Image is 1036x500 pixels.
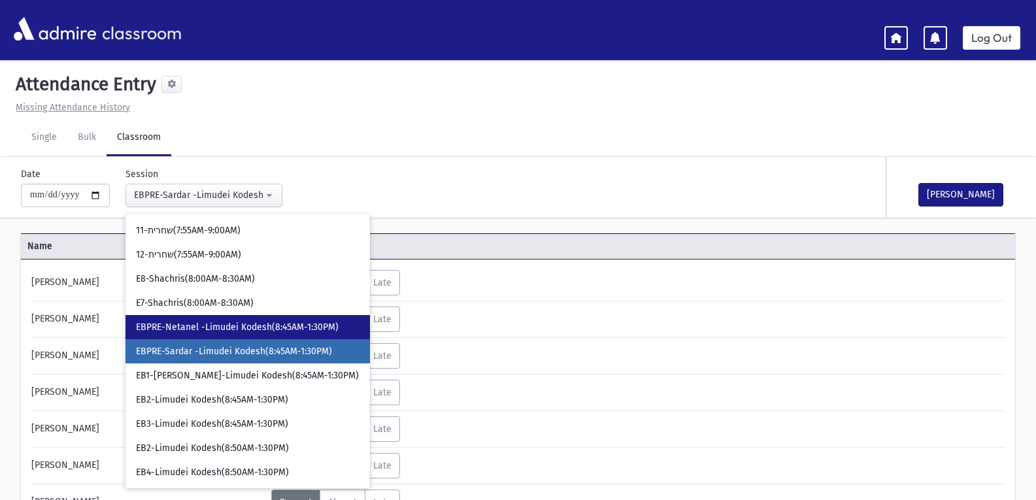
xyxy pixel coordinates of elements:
span: 11-שחרית(7:55AM-9:00AM) [136,224,241,237]
a: Log Out [963,26,1020,50]
span: EBPRE-Sardar -Limudei Kodesh(8:45AM-1:30PM) [136,345,332,358]
button: EBPRE-Sardar -Limudei Kodesh(8:45AM-1:30PM) [125,184,282,207]
button: [PERSON_NAME] [918,183,1003,207]
span: Attendance [269,239,518,253]
span: EB2-Limudei Kodesh(8:45AM-1:30PM) [136,393,288,407]
div: EBPRE-Sardar -Limudei Kodesh(8:45AM-1:30PM) [134,188,263,202]
div: [PERSON_NAME] [25,416,271,442]
div: [PERSON_NAME] [25,307,271,332]
div: [PERSON_NAME] [25,380,271,405]
span: Name [21,239,269,253]
span: EB1-[PERSON_NAME]-Limudei Kodesh(8:45AM-1:30PM) [136,369,359,382]
span: Late [373,350,392,361]
a: Classroom [107,120,171,156]
a: Bulk [67,120,107,156]
span: Late [373,424,392,435]
span: EB2-Limudei Kodesh(8:50AM-1:30PM) [136,442,289,455]
span: EB4-Limudei Kodesh(8:50AM-1:30PM) [136,466,289,479]
span: Late [373,387,392,398]
span: 12-שחרית(7:55AM-9:00AM) [136,248,241,261]
span: EB3-Limudei Kodesh(8:45AM-1:30PM) [136,418,288,431]
img: AdmirePro [10,14,99,44]
span: E7-Shachris(8:00AM-8:30AM) [136,297,254,310]
u: Missing Attendance History [16,102,130,113]
span: EBPRE-Netanel -Limudei Kodesh(8:45AM-1:30PM) [136,321,339,334]
a: Single [21,120,67,156]
div: [PERSON_NAME] [25,270,271,295]
h5: Attendance Entry [10,73,156,95]
div: [PERSON_NAME] [25,343,271,369]
span: E8-Shachris(8:00AM-8:30AM) [136,273,255,286]
span: Late [373,314,392,325]
span: Late [373,277,392,288]
span: classroom [99,12,182,46]
span: Late [373,460,392,471]
div: [PERSON_NAME] [25,453,271,478]
label: Session [125,167,158,181]
label: Date [21,167,41,181]
a: Missing Attendance History [10,102,130,113]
